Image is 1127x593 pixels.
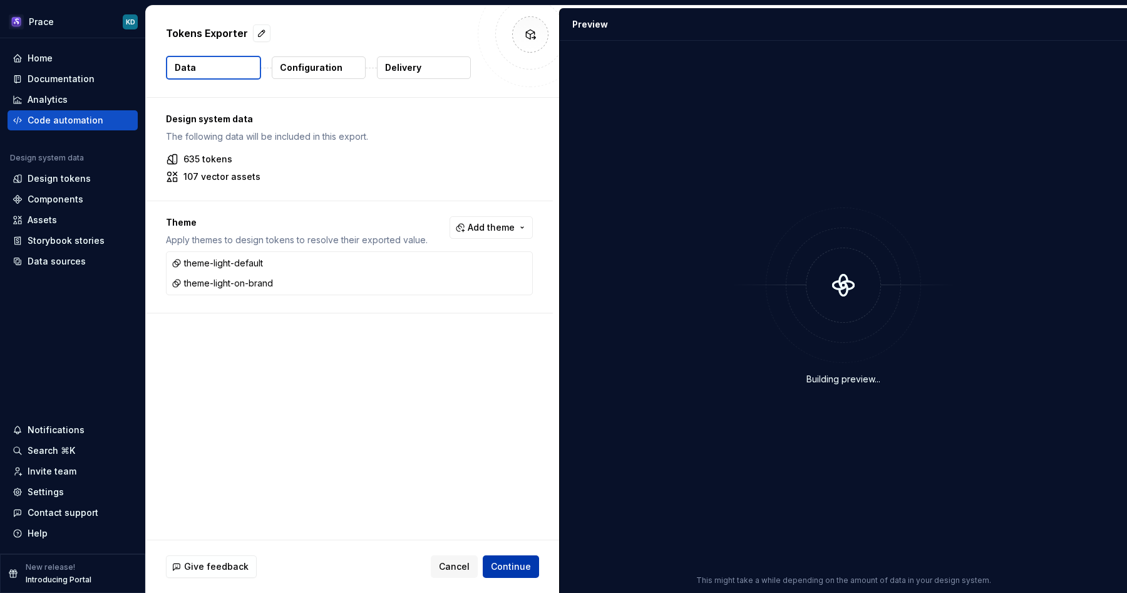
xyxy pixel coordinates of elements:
[183,153,232,165] p: 635 tokens
[8,69,138,89] a: Documentation
[166,113,533,125] p: Design system data
[28,486,64,498] div: Settings
[450,216,533,239] button: Add theme
[28,52,53,65] div: Home
[175,61,196,74] p: Data
[28,114,103,127] div: Code automation
[280,61,342,74] p: Configuration
[9,14,24,29] img: 63932fde-23f0-455f-9474-7c6a8a4930cd.png
[8,441,138,461] button: Search ⌘K
[272,56,366,79] button: Configuration
[8,90,138,110] a: Analytics
[8,189,138,209] a: Components
[8,169,138,189] a: Design tokens
[28,444,75,457] div: Search ⌘K
[8,420,138,440] button: Notifications
[26,562,75,572] p: New release!
[166,216,428,229] p: Theme
[28,255,86,268] div: Data sources
[8,110,138,130] a: Code automation
[8,231,138,251] a: Storybook stories
[377,56,471,79] button: Delivery
[8,503,138,523] button: Contact support
[172,277,273,290] div: theme-light-on-brand
[8,210,138,230] a: Assets
[126,17,135,27] div: KD
[28,93,68,106] div: Analytics
[28,193,83,206] div: Components
[8,251,138,271] a: Data sources
[28,506,98,519] div: Contact support
[3,8,143,35] button: PraceKD
[166,130,533,143] p: The following data will be included in this export.
[28,214,57,226] div: Assets
[28,234,105,247] div: Storybook stories
[385,61,421,74] p: Delivery
[8,482,138,502] a: Settings
[29,16,54,28] div: Prace
[439,560,470,573] span: Cancel
[8,461,138,481] a: Invite team
[28,424,85,436] div: Notifications
[166,234,428,246] p: Apply themes to design tokens to resolve their exported value.
[166,56,261,80] button: Data
[28,172,91,185] div: Design tokens
[483,555,539,578] button: Continue
[184,560,249,573] span: Give feedback
[8,48,138,68] a: Home
[28,73,95,85] div: Documentation
[28,527,48,540] div: Help
[572,18,608,31] div: Preview
[10,153,84,163] div: Design system data
[491,560,531,573] span: Continue
[183,171,260,183] p: 107 vector assets
[166,555,257,578] button: Give feedback
[696,575,991,585] p: This might take a while depending on the amount of data in your design system.
[26,575,91,585] p: Introducing Portal
[28,465,76,478] div: Invite team
[431,555,478,578] button: Cancel
[172,257,263,270] div: theme-light-default
[806,373,880,386] div: Building preview...
[8,523,138,543] button: Help
[166,26,248,41] p: Tokens Exporter
[468,221,515,234] span: Add theme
